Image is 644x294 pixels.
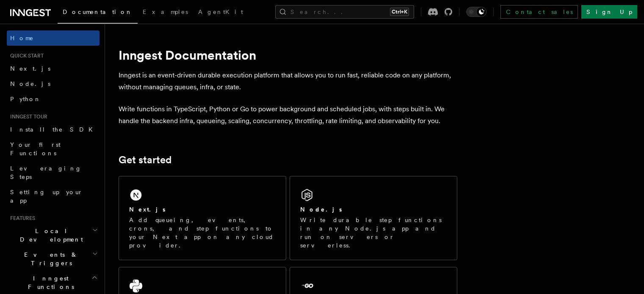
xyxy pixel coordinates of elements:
[7,113,47,120] span: Inngest tour
[300,205,342,214] h2: Node.js
[7,30,100,46] a: Home
[10,96,41,102] span: Python
[10,65,50,72] span: Next.js
[63,8,133,15] span: Documentation
[7,274,91,291] span: Inngest Functions
[143,8,188,15] span: Examples
[500,5,578,19] a: Contact sales
[7,215,35,222] span: Features
[466,7,486,17] button: Toggle dark mode
[198,8,243,15] span: AgentKit
[193,3,248,23] a: AgentKit
[7,223,100,247] button: Local Development
[7,137,100,161] a: Your first Functions
[7,76,100,91] a: Node.js
[275,5,414,19] button: Search...Ctrl+K
[10,34,34,42] span: Home
[7,91,100,107] a: Python
[10,165,82,180] span: Leveraging Steps
[129,205,166,214] h2: Next.js
[390,8,409,16] kbd: Ctrl+K
[7,247,100,271] button: Events & Triggers
[119,154,171,166] a: Get started
[7,61,100,76] a: Next.js
[10,189,83,204] span: Setting up your app
[7,52,44,59] span: Quick start
[7,161,100,184] a: Leveraging Steps
[119,103,457,127] p: Write functions in TypeScript, Python or Go to power background and scheduled jobs, with steps bu...
[290,176,457,260] a: Node.jsWrite durable step functions in any Node.js app and run on servers or serverless.
[7,122,100,137] a: Install the SDK
[119,176,286,260] a: Next.jsAdd queueing, events, crons, and step functions to your Next app on any cloud provider.
[119,69,457,93] p: Inngest is an event-driven durable execution platform that allows you to run fast, reliable code ...
[10,80,50,87] span: Node.js
[119,47,457,63] h1: Inngest Documentation
[58,3,138,24] a: Documentation
[7,184,100,208] a: Setting up your app
[10,141,61,157] span: Your first Functions
[10,126,98,133] span: Install the SDK
[300,216,447,250] p: Write durable step functions in any Node.js app and run on servers or serverless.
[129,216,276,250] p: Add queueing, events, crons, and step functions to your Next app on any cloud provider.
[7,250,92,267] span: Events & Triggers
[581,5,637,19] a: Sign Up
[7,227,92,244] span: Local Development
[138,3,193,23] a: Examples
